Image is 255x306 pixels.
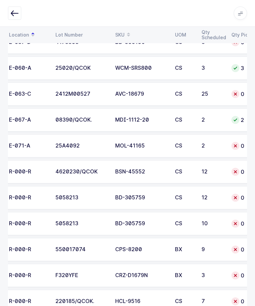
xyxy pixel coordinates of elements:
[55,273,107,279] div: F320YFE
[202,91,223,97] div: 25
[115,273,167,279] div: CRZ-D1679N
[175,143,194,149] div: CS
[202,65,223,71] div: 3
[55,195,107,201] div: 5058213
[202,247,223,253] div: 9
[202,299,223,305] div: 7
[55,143,107,149] div: 25A4092
[115,221,167,227] div: BD-305759
[202,169,223,175] div: 12
[9,169,47,175] div: R-000-R
[9,65,47,71] div: E-060-A
[115,65,167,71] div: WCM-SRS800
[175,65,194,71] div: CS
[9,29,47,41] div: Location
[115,299,167,305] div: HCL-9516
[9,299,47,305] div: R-000-R
[175,221,194,227] div: CS
[115,117,167,123] div: MDI-1112-20
[175,169,194,175] div: CS
[175,273,194,279] div: BX
[202,195,223,201] div: 12
[55,117,107,123] div: 08390/QCOK.
[202,273,223,279] div: 3
[55,221,107,227] div: 5058213
[9,143,47,149] div: E-071-A
[55,65,107,71] div: 25020/QCOK
[9,117,47,123] div: E-067-A
[115,195,167,201] div: BD-305759
[202,30,223,40] div: Qty Scheduled
[175,117,194,123] div: CS
[115,40,167,46] div: BD-305106
[55,91,107,97] div: 2412M00527
[115,143,167,149] div: MOL-41165
[115,91,167,97] div: AVC-18679
[55,40,107,46] div: 4178803
[115,247,167,253] div: CPS-8200
[9,273,47,279] div: R-000-R
[9,195,47,201] div: R-000-R
[55,247,107,253] div: 550017074
[202,143,223,149] div: 2
[55,32,107,38] div: Lot Number
[175,195,194,201] div: CS
[9,247,47,253] div: R-000-R
[175,32,194,38] div: UOM
[175,40,194,46] div: CS
[55,169,107,175] div: 4620230/QCOK
[9,91,47,97] div: E-063-C
[115,29,167,41] div: SKU
[175,299,194,305] div: CS
[55,299,107,305] div: 220185/QCOK.
[115,169,167,175] div: BSN-45552
[202,40,223,46] div: 8
[202,221,223,227] div: 10
[9,40,47,46] div: E-037-D
[9,221,47,227] div: R-000-R
[175,247,194,253] div: BX
[175,91,194,97] div: CS
[202,117,223,123] div: 2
